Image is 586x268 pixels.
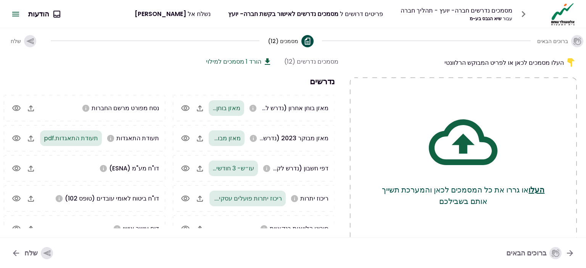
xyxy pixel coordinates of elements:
[123,224,159,233] span: דוח עושר אישי
[537,37,568,45] span: ברוכים הבאים
[228,10,338,18] span: מסמכים נדרשים לאישור בקשת חברה- יועץ
[166,164,254,173] span: עו״ש- 3 חודשים פועלים עסקי.pdf
[270,224,328,233] span: פירוט הלוואות בנקאיות
[350,57,577,68] div: העלו מסמכים לכאן או לפריט המבוקש הרלוונטי
[506,247,562,259] div: ברוכים הבאים
[539,29,581,53] button: ברוכים הבאים
[65,194,159,203] span: דו"ח ביטוח לאומי עובדים (טופס 102)
[92,104,159,112] span: נסח מפורט מרשם החברות
[208,194,282,203] span: ריכוז יתרות פועלים עסקי.pdf
[284,57,338,66] div: מסמכים נדרשים (12)
[22,4,66,24] button: הודעות
[186,104,240,112] span: מאזן בוחן 1-5.25.pdf
[5,243,59,263] button: שלח
[183,134,241,143] span: מאזן מבוקר 2023.pdf
[135,9,211,19] div: נשלח אל
[228,9,383,19] div: פריטים דרושים ל
[503,15,512,22] span: עבור
[380,184,546,207] p: או גררו את כל המסמכים לכאן והמערכת תשייך אותם בשבילכם
[113,225,121,233] svg: אנא הורידו את הטופס מלמעלה. יש למלא ולהחזיר חתום על ידי הבעלים
[249,134,258,143] svg: אנא העלו מאזן מבוקר לשנה 2023
[106,134,115,143] svg: אנא העלו תעודת התאגדות של החברה
[109,164,159,173] span: דו"ח מע"מ (ESNA)
[401,15,512,22] div: שיא הגבס בע~מ
[401,6,512,15] div: מסמכים נדרשים חברה- יועץ - תהליך חברה
[24,247,53,259] div: שלח
[268,29,314,53] button: מסמכים (12)
[528,184,544,196] button: העלו
[44,134,98,143] span: תעודת התאגדות.pdf
[99,164,108,173] svg: אנא העלו דו"ח מע"מ (ESNA) משנת 2023 ועד היום
[500,243,581,263] button: ברוכים הבאים
[249,104,257,112] svg: במידה ונערכת הנהלת חשבונות כפולה בלבד
[260,225,268,233] svg: אנא העלו פרוט הלוואות מהבנקים
[11,37,21,45] span: שלח
[300,194,328,203] span: ריכוז יתרות
[290,194,299,203] svg: אנא העלו ריכוז יתרות עדכני בבנקים, בחברות אשראי חוץ בנקאיות ובחברות כרטיסי אשראי
[135,10,186,18] span: [PERSON_NAME]
[5,29,42,53] button: שלח
[55,194,63,203] svg: אנא העלו טופס 102 משנת 2023 ועד היום
[82,104,90,112] svg: אנא העלו נסח חברה מפורט כולל שעבודים
[116,134,159,143] span: תעודת התאגדות
[262,164,271,173] svg: אנא העלו דפי חשבון ל3 חודשים האחרונים לכל החשבונות בנק
[206,57,272,66] button: הורד 1 מסמכים למילוי
[268,37,298,45] span: מסמכים (12)
[549,2,577,26] img: Logo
